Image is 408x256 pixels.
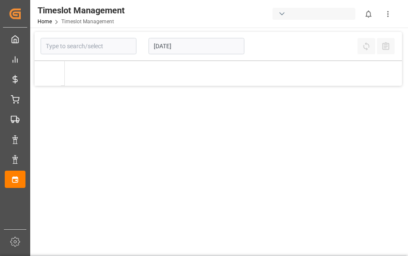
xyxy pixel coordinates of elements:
[149,38,244,54] input: DD-MM-YYYY
[41,38,136,54] input: Type to search/select
[359,4,378,24] button: show 0 new notifications
[38,4,125,17] div: Timeslot Management
[38,19,52,25] a: Home
[378,4,398,24] button: show more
